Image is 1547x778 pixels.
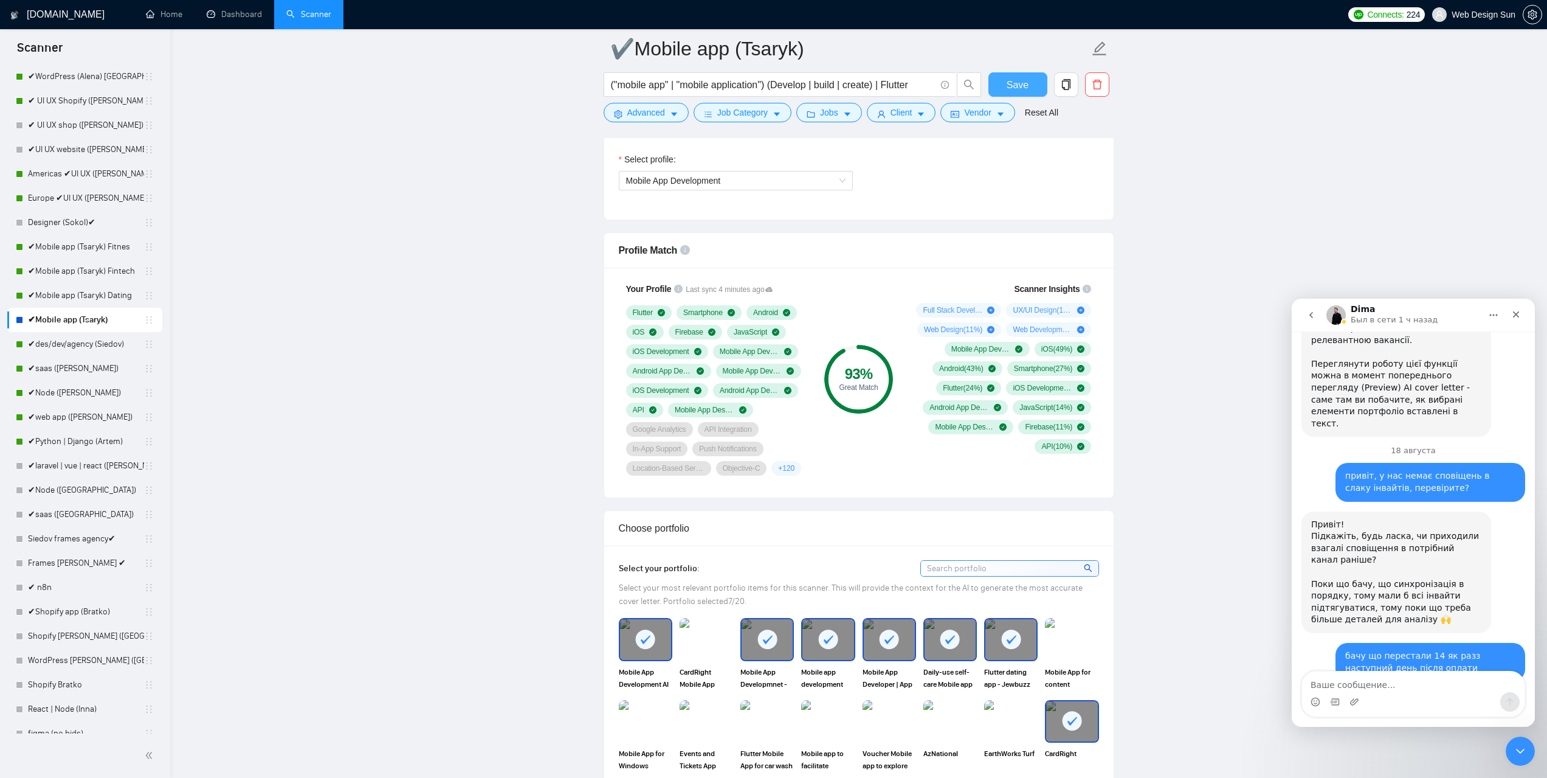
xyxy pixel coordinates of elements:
span: CardRight [1045,748,1098,772]
span: check-circle [649,406,656,414]
iframe: To enrich screen reader interactions, please activate Accessibility in Grammarly extension settings [1292,299,1535,727]
span: Android App Development ( 15 %) [929,403,989,412]
span: check-circle [784,348,791,355]
img: portfolio thumbnail image [740,700,794,743]
li: Designer (Sokol)✔ [7,210,162,235]
span: holder [144,218,154,227]
span: 224 [1407,8,1420,21]
button: settingAdvancedcaret-down [604,103,689,122]
li: ✔ UI UX Shopify (Juliya) [7,89,162,113]
span: Mobile App Development ( 67 %) [951,344,1011,354]
span: check-circle [987,384,994,392]
span: Advanced [627,106,665,119]
span: iOS Development [633,386,689,395]
img: portfolio thumbnail image [619,700,672,743]
a: Europe ✔UI UX ([PERSON_NAME]) (many posts) [28,186,144,210]
a: dashboardDashboard [207,9,262,19]
span: holder [144,631,154,641]
div: Choose portfolio [619,511,1099,546]
span: Flutter [633,308,653,318]
div: artemrasenko@webdesignsun.com говорит… [10,344,233,392]
div: Great Match [824,384,893,391]
a: Shopify Bratko [28,673,144,697]
span: edit [1092,41,1108,57]
span: check-circle [739,406,746,414]
img: portfolio thumbnail image [680,618,733,661]
button: folderJobscaret-down [796,103,862,122]
a: Shopify [PERSON_NAME] ([GEOGRAPHIC_DATA])✔ [28,624,144,648]
span: holder [144,315,154,325]
span: info-circle [674,285,683,293]
a: ✔des/dev/agency (Siedov) [28,332,144,356]
span: double-left [145,749,157,762]
span: holder [144,291,154,300]
span: search [957,79,980,90]
a: ✔ n8n [28,575,144,600]
span: Location-Based Service [633,464,705,473]
li: Americas ✔UI UX (Juliya) (many posts) [7,162,162,186]
a: ✔WordPress (Alena) [GEOGRAPHIC_DATA] [28,64,144,89]
span: Profile Match [619,245,678,255]
li: ✔saas (Pavel) [7,356,162,381]
a: Siedov frames agency✔ [28,527,144,551]
span: Flutter ( 24 %) [943,383,982,393]
img: portfolio thumbnail image [680,700,733,743]
span: In-App Support [633,444,681,454]
span: iOS Development [633,347,689,356]
span: holder [144,558,154,568]
span: holder [144,656,154,665]
span: Select your portfolio: [619,563,700,574]
li: ✔Node (Asia) [7,478,162,502]
a: ✔Node ([GEOGRAPHIC_DATA]) [28,478,144,502]
div: Dima говорит… [10,213,233,344]
span: API ( 10 %) [1041,442,1072,451]
span: info-circle [680,245,690,255]
span: API Integration [705,425,752,434]
li: ✔UI UX website (Juliya) [7,137,162,162]
a: ✔Shopify app (Bratko) [28,600,144,624]
img: portfolio thumbnail image [863,700,916,743]
span: Client [891,106,912,119]
img: logo [10,5,19,25]
span: check-circle [1077,404,1084,411]
div: 18 августа [10,148,233,164]
span: bars [704,109,712,119]
span: holder [144,145,154,155]
li: Shopify Igor (Asia)✔ [7,624,162,648]
a: ✔laravel | vue | react ([PERSON_NAME]) [28,454,144,478]
span: idcard [951,109,959,119]
span: iOS Development ( 18 %) [1013,383,1072,393]
span: Job Category [717,106,768,119]
span: holder [144,680,154,690]
li: ✔Mobile app (Tsaryk) Dating [7,283,162,308]
button: Добавить вложение [58,398,67,408]
a: ✔Mobile app (Tsaryk) [28,308,144,332]
span: Connects: [1367,8,1404,21]
span: delete [1086,79,1109,90]
a: ✔UI UX website ([PERSON_NAME]) [28,137,144,162]
li: ✔saas (Asia) [7,502,162,527]
span: Scanner Insights [1014,285,1080,293]
button: barsJob Categorycaret-down [694,103,791,122]
span: check-circle [728,309,735,316]
span: holder [144,461,154,471]
span: check-circle [1077,423,1084,431]
span: Android [753,308,778,318]
a: Reset All [1025,106,1058,119]
div: Привіт! Підкажіть, будь ласка, чи приходили взагалі сповіщення в потрібний канал раніше? Поки що ... [19,220,190,327]
a: searchScanner [286,9,331,19]
a: ✔web app ([PERSON_NAME]) [28,405,144,429]
span: API [633,405,644,415]
div: бачу що перестали 14 як разз наступний день після оплати [53,352,224,375]
span: info-circle [941,81,949,89]
span: iOS ( 49 %) [1041,344,1073,354]
button: Средство выбора GIF-файла [38,398,48,408]
span: + 120 [778,464,794,473]
span: holder [144,266,154,276]
span: caret-down [773,109,781,119]
span: Mobile App Design ( 13 %) [935,422,994,432]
